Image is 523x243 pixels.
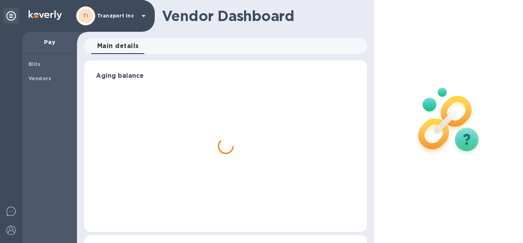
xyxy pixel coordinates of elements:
p: Tranzport Inc [97,13,137,19]
span: Main details [97,40,139,52]
h1: Vendor Dashboard [162,8,361,24]
img: Logo [29,10,62,20]
b: TI [83,13,88,19]
h3: Aging balance [96,72,355,80]
b: Vendors [29,75,52,81]
p: Pay [29,38,71,46]
div: Unpin categories [3,8,19,24]
b: Bills [29,61,40,67]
